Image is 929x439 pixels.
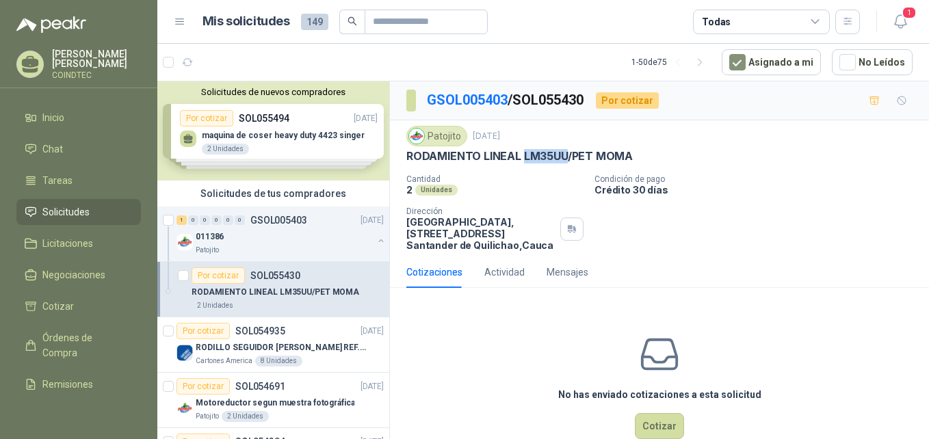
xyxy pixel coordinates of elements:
[211,215,222,225] div: 0
[409,129,424,144] img: Company Logo
[888,10,913,34] button: 1
[631,51,711,73] div: 1 - 50 de 75
[406,126,467,146] div: Patojito
[188,215,198,225] div: 0
[594,184,924,196] p: Crédito 30 días
[176,212,387,256] a: 1 0 0 0 0 0 GSOL005403[DATE] Company Logo011386Patojito
[157,81,389,181] div: Solicitudes de nuevos compradoresPor cotizarSOL055494[DATE] maquina de coser heavy duty 4423 sing...
[176,400,193,416] img: Company Logo
[16,293,141,319] a: Cotizar
[361,214,384,227] p: [DATE]
[473,130,500,143] p: [DATE]
[702,14,731,29] div: Todas
[722,49,821,75] button: Asignado a mi
[16,199,141,225] a: Solicitudes
[192,286,359,299] p: RODAMIENTO LINEAL LM35UU/PET MOMA
[235,215,245,225] div: 0
[42,204,90,219] span: Solicitudes
[176,323,230,339] div: Por cotizar
[52,49,141,68] p: [PERSON_NAME] [PERSON_NAME]
[42,173,73,188] span: Tareas
[42,299,74,314] span: Cotizar
[406,207,555,216] p: Dirección
[255,356,302,367] div: 8 Unidades
[157,262,389,317] a: Por cotizarSOL055430RODAMIENTO LINEAL LM35UU/PET MOMA2 Unidades
[484,265,525,280] div: Actividad
[16,403,141,429] a: Configuración
[176,345,193,361] img: Company Logo
[361,380,384,393] p: [DATE]
[176,215,187,225] div: 1
[196,397,354,410] p: Motoreductor segun muestra fotográfica
[157,373,389,428] a: Por cotizarSOL054691[DATE] Company LogoMotoreductor segun muestra fotográficaPatojito2 Unidades
[16,230,141,256] a: Licitaciones
[176,234,193,250] img: Company Logo
[42,377,93,392] span: Remisiones
[348,16,357,26] span: search
[16,16,86,33] img: Logo peakr
[196,411,219,422] p: Patojito
[250,215,307,225] p: GSOL005403
[406,174,584,184] p: Cantidad
[42,142,63,157] span: Chat
[200,215,210,225] div: 0
[202,12,290,31] h1: Mis solicitudes
[16,168,141,194] a: Tareas
[42,236,93,251] span: Licitaciones
[427,92,508,108] a: GSOL005403
[558,387,761,402] h3: No has enviado cotizaciones a esta solicitud
[52,71,141,79] p: COINDTEC
[594,174,924,184] p: Condición de pago
[196,341,366,354] p: RODILLO SEGUIDOR [PERSON_NAME] REF. NATV-17-PPA [PERSON_NAME]
[176,378,230,395] div: Por cotizar
[16,371,141,397] a: Remisiones
[196,356,252,367] p: Cartones America
[902,6,917,19] span: 1
[406,265,462,280] div: Cotizaciones
[16,325,141,366] a: Órdenes de Compra
[301,14,328,30] span: 149
[192,300,239,311] div: 2 Unidades
[361,325,384,338] p: [DATE]
[406,149,633,163] p: RODAMIENTO LINEAL LM35UU/PET MOMA
[223,215,233,225] div: 0
[415,185,458,196] div: Unidades
[635,413,684,439] button: Cotizar
[235,326,285,336] p: SOL054935
[16,136,141,162] a: Chat
[235,382,285,391] p: SOL054691
[427,90,585,111] p: / SOL055430
[250,271,300,280] p: SOL055430
[42,330,128,360] span: Órdenes de Compra
[222,411,269,422] div: 2 Unidades
[547,265,588,280] div: Mensajes
[406,216,555,251] p: [GEOGRAPHIC_DATA], [STREET_ADDRESS] Santander de Quilichao , Cauca
[196,230,224,243] p: 011386
[832,49,913,75] button: No Leídos
[16,262,141,288] a: Negociaciones
[163,87,384,97] button: Solicitudes de nuevos compradores
[42,110,64,125] span: Inicio
[157,317,389,373] a: Por cotizarSOL054935[DATE] Company LogoRODILLO SEGUIDOR [PERSON_NAME] REF. NATV-17-PPA [PERSON_NA...
[596,92,659,109] div: Por cotizar
[196,245,219,256] p: Patojito
[157,181,389,207] div: Solicitudes de tus compradores
[42,267,105,282] span: Negociaciones
[16,105,141,131] a: Inicio
[192,267,245,284] div: Por cotizar
[406,184,413,196] p: 2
